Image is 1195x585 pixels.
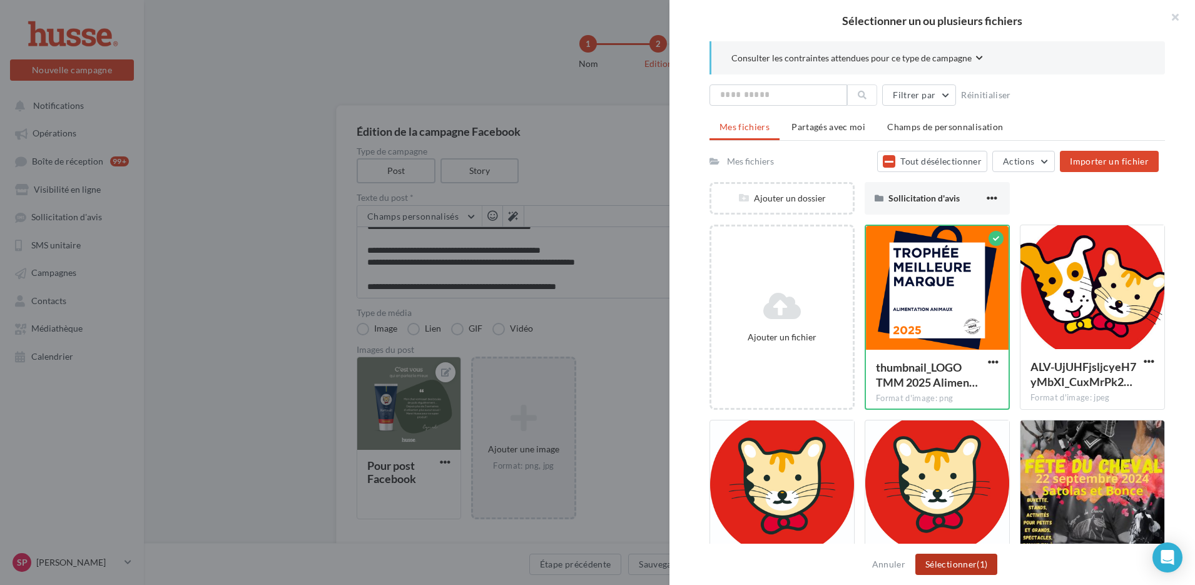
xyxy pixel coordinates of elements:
span: Champs de personnalisation [887,121,1003,132]
button: Consulter les contraintes attendues pour ce type de campagne [731,51,983,67]
button: Annuler [867,557,910,572]
h2: Sélectionner un ou plusieurs fichiers [689,15,1175,26]
button: Tout désélectionner [877,151,987,172]
span: thumbnail_LOGO TMM 2025 Alimentation animaux- [876,360,978,389]
span: Consulter les contraintes attendues pour ce type de campagne [731,52,972,64]
div: Open Intercom Messenger [1152,542,1182,572]
div: Format d'image: jpeg [1030,392,1154,404]
button: Actions [992,151,1055,172]
div: Ajouter un fichier [716,331,848,343]
span: (1) [977,559,987,569]
button: Réinitialiser [956,88,1016,103]
div: Ajouter un dossier [711,192,853,205]
div: Format d'image: png [876,393,999,404]
span: Mes fichiers [720,121,770,132]
button: Sélectionner(1) [915,554,997,575]
div: Mes fichiers [727,155,774,168]
button: Importer un fichier [1060,151,1159,172]
button: Filtrer par [882,84,956,106]
span: ALV-UjUHFjsljcyeH7yMbXI_CuxMrPk2dQYZAft8hHuOOS2d7jZ3Ij4o [1030,360,1136,389]
span: Partagés avec moi [791,121,865,132]
span: Importer un fichier [1070,156,1149,166]
span: Actions [1003,156,1034,166]
span: Sollicitation d'avis [888,193,960,203]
